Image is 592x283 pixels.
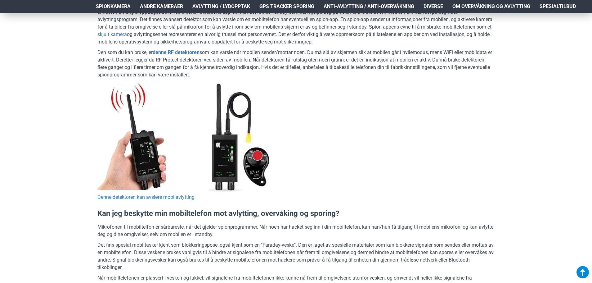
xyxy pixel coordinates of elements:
p: Den som du kan bruke, er som kan varsle når mobilen sender/mottar noen. Du må slå av skjermen sli... [97,49,495,79]
span: Om overvåkning og avlytting [452,3,530,10]
span: GPS Tracker Sporing [259,3,314,10]
a: Denne detektoren kan avsløre mobilavlytting [97,194,195,201]
span: Spesialtilbud [540,3,576,10]
span: Avlytting / Lydopptak [192,3,250,10]
span: Anti-avlytting / Anti-overvåkning [324,3,414,10]
p: Mikrofonen til mobiltelfon er sårbareste, når det gjelder spionprogrammer. Når noen har hacket se... [97,223,495,238]
a: skjult kamera [97,31,127,38]
h3: Kan jeg beskytte min mobiltelefon mot avlytting, overvåking og sporing? [97,208,495,219]
span: Spionkamera [96,3,131,10]
p: Det fins spesial mobiltasker kjent som blokkeringspose, også kjent som en "Faraday-veske". Den er... [97,241,495,271]
img: Detektor til å oppdage mobilavlytting [97,82,296,194]
a: denne RF detektoren [153,49,200,56]
span: Andre kameraer [140,3,183,10]
span: Diverse [424,3,443,10]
